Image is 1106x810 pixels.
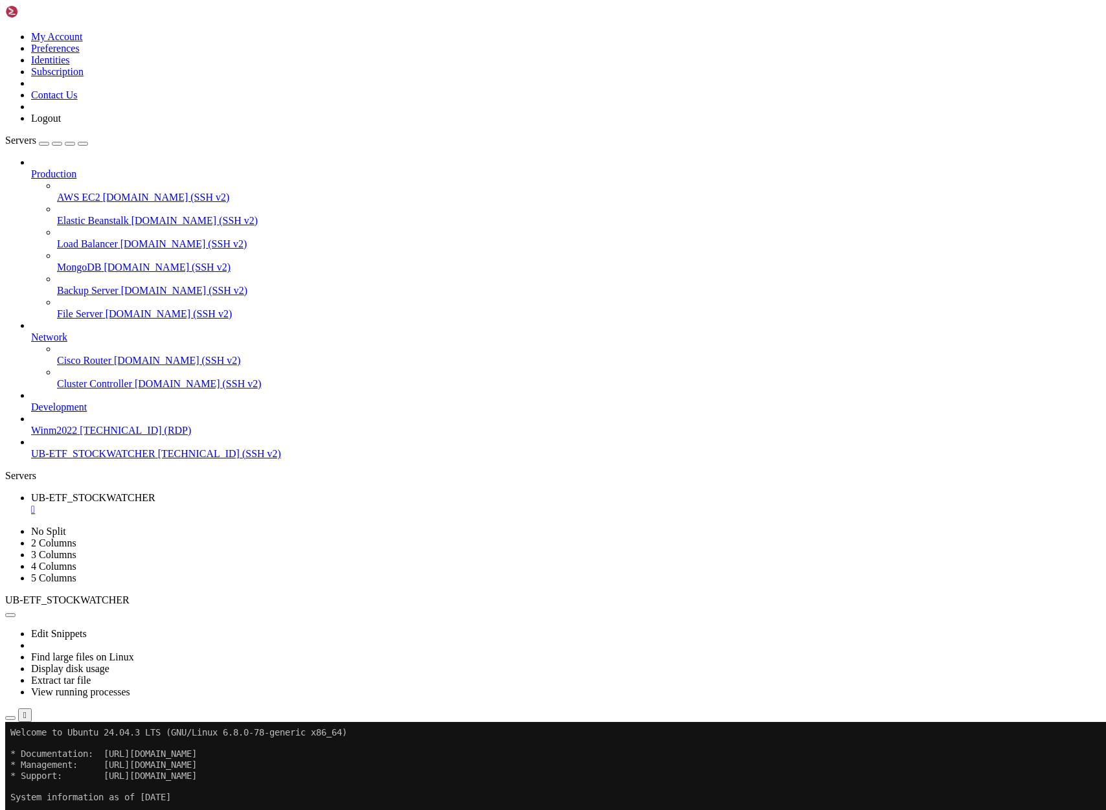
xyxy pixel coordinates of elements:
a: Cluster Controller [DOMAIN_NAME] (SSH v2) [57,378,1101,390]
x-row: System information as of [DATE] [5,70,937,81]
a: Backup Server [DOMAIN_NAME] (SSH v2) [57,285,1101,297]
x-row: * Support: [URL][DOMAIN_NAME] [5,49,937,60]
a: 3 Columns [31,549,76,560]
a: Display disk usage [31,663,109,674]
x-row: Last login: [DATE] from [TECHNICAL_ID] [5,285,937,296]
li: AWS EC2 [DOMAIN_NAME] (SSH v2) [57,180,1101,203]
a: UB-ETF_STOCKWATCHER [TECHNICAL_ID] (SSH v2) [31,448,1101,460]
x-row: See [URL][DOMAIN_NAME] or run: sudo pro status [5,253,937,264]
x-row: 0 updates can be applied immediately. [5,221,937,232]
li: Cluster Controller [DOMAIN_NAME] (SSH v2) [57,366,1101,390]
x-row: IPv4 address for ens3: [TECHNICAL_ID] [5,156,937,167]
span: AWS EC2 [57,192,100,203]
span: Load Balancer [57,238,118,249]
li: Backup Server [DOMAIN_NAME] (SSH v2) [57,273,1101,297]
x-row: Processes: 146 [5,135,937,146]
x-row: IPv6 address for ens3: [TECHNICAL_ID] [5,166,937,177]
li: UB-ETF_STOCKWATCHER [TECHNICAL_ID] (SSH v2) [31,436,1101,460]
x-row: Welcome to Ubuntu 24.04.3 LTS (GNU/Linux 6.8.0-78-generic x86_64) [5,5,937,16]
span: Servers [5,135,36,146]
a: Cisco Router [DOMAIN_NAME] (SSH v2) [57,355,1101,366]
div: Servers [5,470,1101,482]
li: Network [31,320,1101,390]
span: ubuntu@vps-d35ccc65 [5,296,104,306]
a: View running processes [31,686,130,697]
a: AWS EC2 [DOMAIN_NAME] (SSH v2) [57,192,1101,203]
x-row: : $ [5,296,937,307]
a: Contact Us [31,89,78,100]
a: No Split [31,526,66,537]
span: [DOMAIN_NAME] (SSH v2) [103,192,230,203]
span: [DOMAIN_NAME] (SSH v2) [120,238,247,249]
a: Winm2022 [TECHNICAL_ID] (RDP) [31,425,1101,436]
span: Cluster Controller [57,378,132,389]
li: Production [31,157,1101,320]
a: 5 Columns [31,572,76,583]
span: Cisco Router [57,355,111,366]
a: Find large files on Linux [31,651,134,662]
a: MongoDB [DOMAIN_NAME] (SSH v2) [57,262,1101,273]
span: [TECHNICAL_ID] (SSH v2) [158,448,281,459]
span: ~ [109,296,114,306]
span: File Server [57,308,103,319]
x-row: System load: 0.08 [5,91,937,102]
a:  [31,504,1101,515]
span: UB-ETF_STOCKWATCHER [5,594,130,605]
span: Development [31,401,87,412]
div:  [23,710,27,720]
button:  [18,708,32,722]
li: Cisco Router [DOMAIN_NAME] (SSH v2) [57,343,1101,366]
a: Extract tar file [31,675,91,686]
a: Logout [31,113,61,124]
x-row: * Management: [URL][DOMAIN_NAME] [5,38,937,49]
span: [DOMAIN_NAME] (SSH v2) [104,262,231,273]
a: Production [31,168,1101,180]
li: File Server [DOMAIN_NAME] (SSH v2) [57,297,1101,320]
a: File Server [DOMAIN_NAME] (SSH v2) [57,308,1101,320]
span: [DOMAIN_NAME] (SSH v2) [106,308,232,319]
x-row: Enable ESM Apps to receive additional future security updates. [5,242,937,253]
span: Production [31,168,76,179]
span: Elastic Beanstalk [57,215,129,226]
x-row: * Documentation: [URL][DOMAIN_NAME] [5,27,937,38]
a: Servers [5,135,88,146]
a: UB-ETF_STOCKWATCHER [31,492,1101,515]
a: Edit Snippets [31,628,87,639]
x-row: Usage of /: 17.2% of 76.45GB [5,102,937,113]
li: Winm2022 [TECHNICAL_ID] (RDP) [31,413,1101,436]
x-row: Swap usage: 0% [5,124,937,135]
span: MongoDB [57,262,101,273]
li: MongoDB [DOMAIN_NAME] (SSH v2) [57,250,1101,273]
span: [DOMAIN_NAME] (SSH v2) [131,215,258,226]
li: Elastic Beanstalk [DOMAIN_NAME] (SSH v2) [57,203,1101,227]
a: Network [31,332,1101,343]
li: Development [31,390,1101,413]
span: UB-ETF_STOCKWATCHER [31,448,155,459]
x-row: Users logged in: 0 [5,145,937,156]
span: Winm2022 [31,425,77,436]
a: Preferences [31,43,80,54]
a: 4 Columns [31,561,76,572]
div: (23, 27) [131,296,136,307]
a: Development [31,401,1101,413]
span: [DOMAIN_NAME] (SSH v2) [121,285,248,296]
span: [DOMAIN_NAME] (SSH v2) [135,378,262,389]
span: UB-ETF_STOCKWATCHER [31,492,155,503]
span: [TECHNICAL_ID] (RDP) [80,425,191,436]
li: Load Balancer [DOMAIN_NAME] (SSH v2) [57,227,1101,250]
a: Elastic Beanstalk [DOMAIN_NAME] (SSH v2) [57,215,1101,227]
a: Subscription [31,66,84,77]
a: Load Balancer [DOMAIN_NAME] (SSH v2) [57,238,1101,250]
a: 2 Columns [31,537,76,548]
span: Backup Server [57,285,119,296]
a: Identities [31,54,70,65]
img: Shellngn [5,5,80,18]
x-row: Memory usage: 22% [5,113,937,124]
span: [DOMAIN_NAME] (SSH v2) [114,355,241,366]
x-row: Expanded Security Maintenance for Applications is not enabled. [5,199,937,210]
a: My Account [31,31,83,42]
span: Network [31,332,67,343]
